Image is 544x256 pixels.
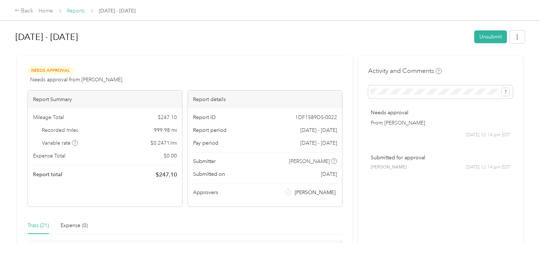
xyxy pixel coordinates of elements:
[193,139,218,147] span: Pay period
[158,114,177,121] span: $ 247.10
[193,157,216,165] span: Submitter
[188,90,342,108] div: Report details
[300,126,337,134] span: [DATE] - [DATE]
[466,164,510,171] span: [DATE] 12:14 pm EDT
[295,114,337,121] span: 1DF1589D5-0022
[300,139,337,147] span: [DATE] - [DATE]
[28,222,49,230] div: Trips (21)
[67,8,85,14] a: Reports
[150,139,177,147] span: $ 0.2471 / mi
[156,170,177,179] span: $ 247.10
[164,152,177,160] span: $ 0.00
[193,126,226,134] span: Report period
[371,164,407,171] span: [PERSON_NAME]
[33,114,64,121] span: Mileage Total
[154,126,177,134] span: 999.98 mi
[39,8,53,14] a: Home
[30,76,122,84] span: Needs approval from [PERSON_NAME]
[371,109,510,116] p: Needs approval
[371,119,510,127] p: From [PERSON_NAME]
[193,114,216,121] span: Report ID
[474,30,507,43] button: Unsubmit
[42,139,78,147] span: Variable rate
[289,157,330,165] span: [PERSON_NAME]
[15,28,469,46] h1: Sep 1 - 30, 2025
[99,7,136,15] span: [DATE] - [DATE]
[193,189,218,196] span: Approvers
[466,132,510,138] span: [DATE] 12:14 pm EDT
[61,222,88,230] div: Expense (0)
[368,66,442,75] h4: Activity and Comments
[42,126,79,134] span: Recorded miles
[193,170,225,178] span: Submitted on
[321,170,337,178] span: [DATE]
[33,152,65,160] span: Expense Total
[28,66,74,75] span: Needs Approval
[503,215,544,256] iframe: Everlance-gr Chat Button Frame
[295,189,336,196] span: [PERSON_NAME]
[28,90,182,108] div: Report Summary
[15,7,34,15] div: Back
[33,171,62,178] span: Report total
[371,154,510,162] p: Submitted for approval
